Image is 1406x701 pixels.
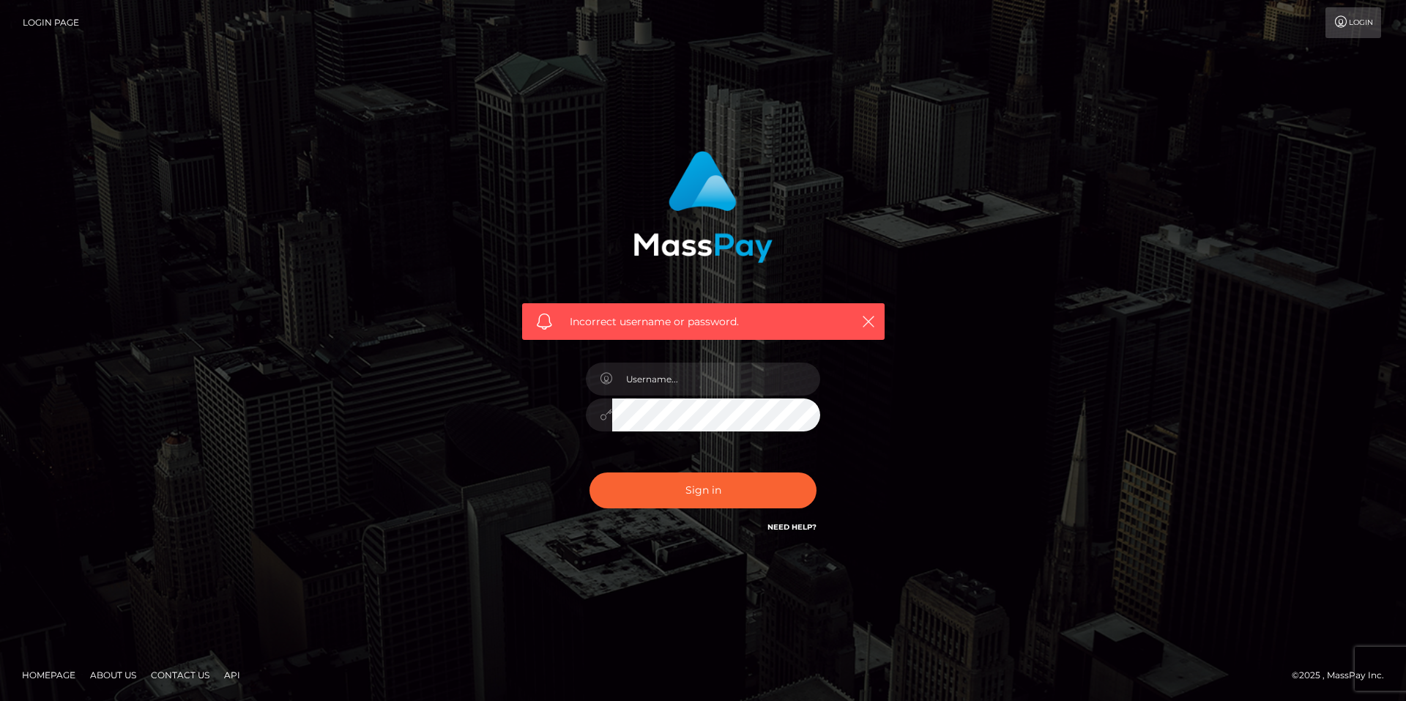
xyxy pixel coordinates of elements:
a: Login Page [23,7,79,38]
a: About Us [84,664,142,686]
a: Login [1325,7,1381,38]
a: Need Help? [767,522,817,532]
a: API [218,664,246,686]
img: MassPay Login [633,151,773,263]
div: © 2025 , MassPay Inc. [1292,667,1395,683]
span: Incorrect username or password. [570,314,837,330]
a: Contact Us [145,664,215,686]
button: Sign in [589,472,817,508]
a: Homepage [16,664,81,686]
input: Username... [612,363,820,396]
